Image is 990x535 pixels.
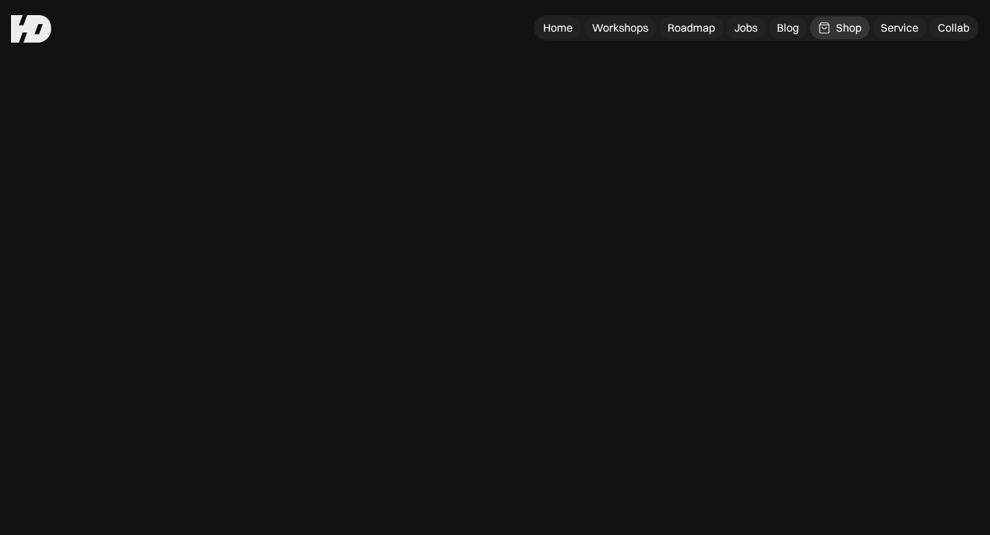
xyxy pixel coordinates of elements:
div: Service [881,21,918,35]
div: Jobs [734,21,758,35]
div: Shop [836,21,861,35]
a: Collab [929,17,978,39]
div: Home [543,21,573,35]
a: Workshops [584,17,657,39]
div: Workshops [592,21,648,35]
div: Collab [938,21,969,35]
div: Blog [777,21,799,35]
a: Service [872,17,927,39]
a: Shop [810,17,870,39]
a: Roadmap [659,17,723,39]
a: Jobs [726,17,766,39]
a: Blog [769,17,807,39]
a: Home [535,17,581,39]
div: Roadmap [668,21,715,35]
